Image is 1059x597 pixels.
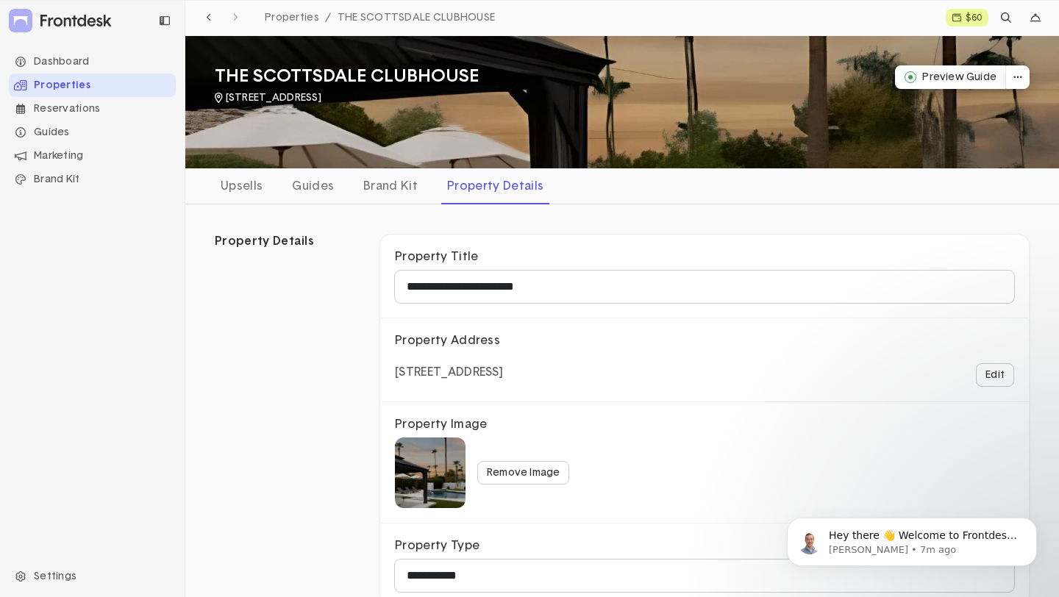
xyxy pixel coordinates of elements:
button: dropdown trigger [1006,65,1030,89]
div: Brand Kit [357,174,424,198]
div: Upsells [215,174,268,198]
div: Dashboard [9,50,176,74]
div: Guides [286,174,340,198]
li: Navigation item [9,168,176,191]
p: Property Address [395,333,1014,348]
button: Preview Guide [895,65,1006,89]
li: Navigation item [9,50,176,74]
div: Property Image [395,417,487,432]
div: Settings [9,565,176,588]
div: Guides [9,121,176,144]
a: THE SCOTTSDALE CLUBHOUSE [332,8,502,27]
iframe: Intercom notifications message [765,487,1059,590]
h3: THE SCOTTSDALE CLUBHOUSE [215,65,479,88]
li: Navigation item [9,144,176,168]
a: Properties [259,7,332,27]
li: Navigation item [9,74,176,97]
p: [STREET_ADDRESS] [395,363,630,387]
span: Property Type [395,538,479,554]
div: Brand Kit [9,168,176,191]
button: Remove Image [477,461,569,485]
span: Property Title [395,249,478,265]
p: [STREET_ADDRESS] [226,91,321,104]
li: Navigation item [9,97,176,121]
div: Properties [9,74,176,97]
li: Navigation item [9,121,176,144]
img: THE SCOTTSDALE CLUBHOUSE [185,36,1059,168]
span: THE SCOTTSDALE CLUBHOUSE [338,12,496,23]
button: Edit [976,363,1014,387]
span: Properties [265,12,319,23]
div: dropdown trigger [1024,6,1047,29]
div: Reservations [9,97,176,121]
a: $60 [946,9,988,26]
div: Property Details [441,174,549,198]
div: Marketing [9,144,176,168]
